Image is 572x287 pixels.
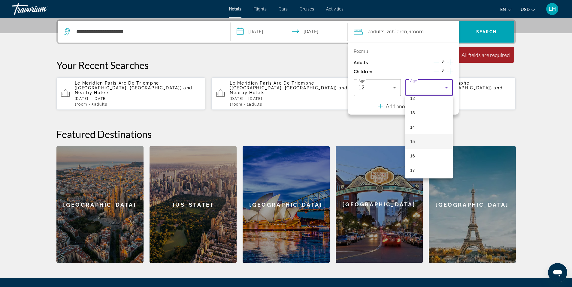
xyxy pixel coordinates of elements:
[405,149,453,163] mat-option: 16 years old
[548,263,567,282] iframe: Button to launch messaging window
[410,124,415,131] span: 14
[405,106,453,120] mat-option: 13 years old
[410,152,415,160] span: 16
[405,134,453,149] mat-option: 15 years old
[410,138,415,145] span: 15
[410,167,415,174] span: 17
[405,91,453,106] mat-option: 12 years old
[405,120,453,134] mat-option: 14 years old
[410,95,415,102] span: 12
[410,109,415,116] span: 13
[405,163,453,178] mat-option: 17 years old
